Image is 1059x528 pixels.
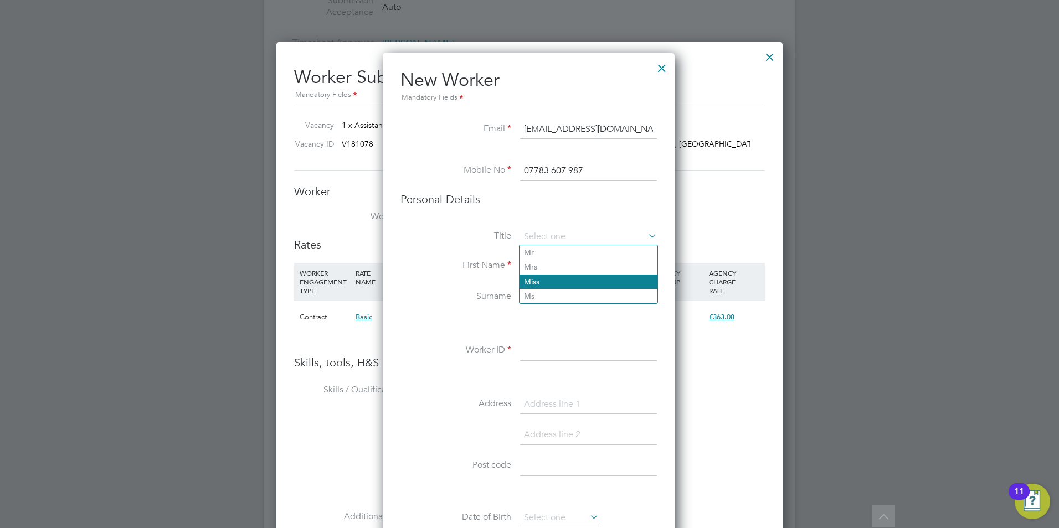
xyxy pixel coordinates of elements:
[400,69,657,104] h2: New Worker
[400,511,511,523] label: Date of Birth
[400,344,511,356] label: Worker ID
[290,139,334,149] label: Vacancy ID
[294,211,405,222] label: Worker
[294,384,405,396] label: Skills / Qualifications
[400,192,657,206] h3: Personal Details
[342,120,434,130] span: 1 x Assistant Site Manager
[400,230,511,242] label: Title
[400,164,511,176] label: Mobile No
[1015,484,1050,519] button: Open Resource Center, 11 new notifications
[294,355,765,370] h3: Skills, tools, H&S
[650,263,706,292] div: AGENCY MARKUP
[1014,491,1024,506] div: 11
[294,89,765,101] div: Mandatory Fields
[520,395,657,415] input: Address line 1
[400,398,511,410] label: Address
[709,312,734,322] span: £363.08
[400,459,511,471] label: Post code
[353,263,427,292] div: RATE NAME
[520,245,657,260] li: Mr
[400,123,511,134] label: Email
[294,58,765,101] h2: Worker Submission
[400,291,511,302] label: Surname
[356,312,372,322] span: Basic
[294,237,765,252] h3: Rates
[520,275,657,289] li: Miss
[400,260,511,271] label: First Name
[290,120,334,130] label: Vacancy
[342,139,373,149] span: V181078
[520,289,657,303] li: Ms
[520,425,657,445] input: Address line 2
[520,260,657,274] li: Mrs
[706,263,762,301] div: AGENCY CHARGE RATE
[297,301,353,333] div: Contract
[520,229,657,245] input: Select one
[520,510,599,526] input: Select one
[297,263,353,301] div: WORKER ENGAGEMENT TYPE
[294,511,405,522] label: Additional H&S
[294,184,765,199] h3: Worker
[294,456,405,468] label: Tools
[400,92,657,104] div: Mandatory Fields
